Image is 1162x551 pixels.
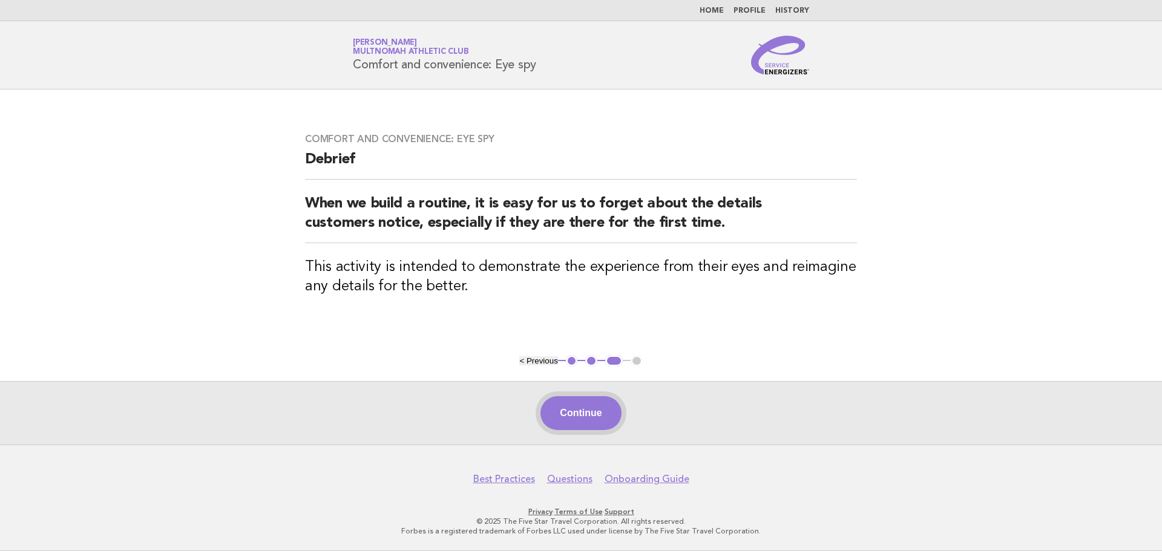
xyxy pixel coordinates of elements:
button: 2 [585,355,597,367]
a: Terms of Use [554,507,603,516]
button: 1 [566,355,578,367]
h3: This activity is intended to demonstrate the experience from their eyes and reimagine any details... [305,258,857,296]
h2: When we build a routine, it is easy for us to forget about the details customers notice, especial... [305,194,857,243]
a: Support [605,507,634,516]
a: Privacy [528,507,553,516]
a: Profile [734,7,766,15]
a: Home [700,7,724,15]
button: < Previous [519,356,557,365]
p: © 2025 The Five Star Travel Corporation. All rights reserved. [211,517,951,526]
a: Best Practices [473,473,535,485]
a: Questions [547,473,592,485]
a: History [775,7,809,15]
h2: Debrief [305,150,857,180]
h1: Comfort and convenience: Eye spy [353,39,536,71]
a: [PERSON_NAME]Multnomah Athletic Club [353,39,468,56]
button: Continue [540,396,621,430]
span: Multnomah Athletic Club [353,48,468,56]
p: Forbes is a registered trademark of Forbes LLC used under license by The Five Star Travel Corpora... [211,526,951,536]
img: Service Energizers [751,36,809,74]
h3: Comfort and convenience: Eye spy [305,133,857,145]
a: Onboarding Guide [605,473,689,485]
p: · · [211,507,951,517]
button: 3 [605,355,623,367]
